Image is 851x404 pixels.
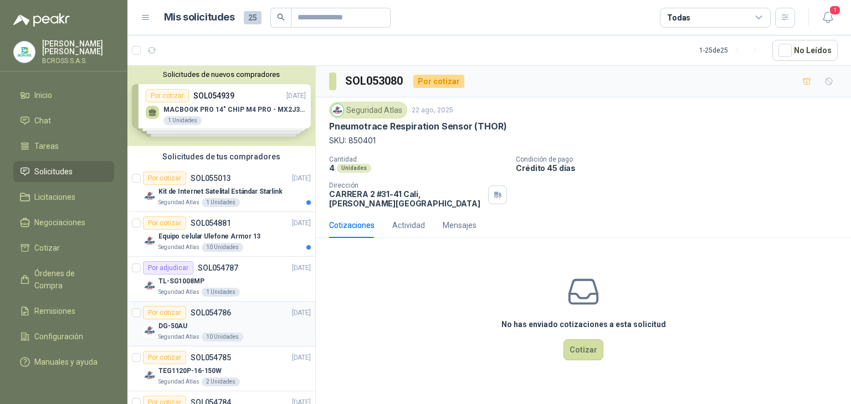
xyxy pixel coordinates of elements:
[34,330,83,343] span: Configuración
[202,243,243,252] div: 10 Unidades
[42,40,114,55] p: [PERSON_NAME] [PERSON_NAME]
[413,75,464,88] div: Por cotizar
[143,261,193,274] div: Por adjudicar
[143,172,186,185] div: Por cotizar
[277,13,285,21] span: search
[158,276,204,287] p: TL-SG1008MP
[329,219,375,231] div: Cotizaciones
[191,174,231,182] p: SOL055013
[244,11,262,24] span: 25
[143,189,156,203] img: Company Logo
[329,121,506,132] p: Pneumotrace Respiration Sensor (THOR)
[42,58,114,64] p: BCROSS S.A.S.
[329,134,838,147] p: SKU: 850401
[13,263,114,296] a: Órdenes de Compra
[34,305,75,317] span: Remisiones
[158,377,199,386] p: Seguridad Atlas
[818,8,838,28] button: 1
[329,189,484,208] p: CARRERA 2 #31-41 Cali , [PERSON_NAME][GEOGRAPHIC_DATA]
[143,324,156,337] img: Company Logo
[329,163,335,173] p: 4
[329,102,407,118] div: Seguridad Atlas
[14,42,35,63] img: Company Logo
[143,279,156,292] img: Company Logo
[292,308,311,318] p: [DATE]
[143,351,186,364] div: Por cotizar
[143,306,186,319] div: Por cotizar
[164,9,235,25] h1: Mis solicitudes
[501,318,666,330] h3: No has enviado cotizaciones a esta solicitud
[127,212,315,257] a: Por cotizarSOL054881[DATE] Company LogoEquipo celular Ulefone Armor 13Seguridad Atlas10 Unidades
[13,237,114,258] a: Cotizar
[34,191,75,203] span: Licitaciones
[329,156,507,163] p: Cantidad
[158,231,260,242] p: Equipo celular Ulefone Armor 13
[392,219,425,231] div: Actividad
[158,288,199,297] p: Seguridad Atlas
[191,354,231,361] p: SOL054785
[667,12,690,24] div: Todas
[516,163,847,173] p: Crédito 45 días
[34,216,85,229] span: Negociaciones
[132,70,311,79] button: Solicitudes de nuevos compradores
[143,216,186,230] div: Por cotizar
[34,165,73,178] span: Solicitudes
[563,339,603,360] button: Cotizar
[202,333,243,341] div: 10 Unidades
[127,146,315,167] div: Solicitudes de tus compradores
[158,333,199,341] p: Seguridad Atlas
[443,219,476,231] div: Mensajes
[337,164,371,173] div: Unidades
[13,136,114,157] a: Tareas
[13,326,114,347] a: Configuración
[292,218,311,229] p: [DATE]
[158,321,187,332] p: DG-50AU
[699,42,763,59] div: 1 - 25 de 25
[127,346,315,391] a: Por cotizarSOL054785[DATE] Company LogoTEG1120P-16-150WSeguridad Atlas2 Unidades
[191,219,231,227] p: SOL054881
[345,72,404,90] h3: SOL053080
[829,5,841,15] span: 1
[13,85,114,106] a: Inicio
[13,13,70,27] img: Logo peakr
[191,309,231,317] p: SOL054786
[772,40,838,61] button: No Leídos
[198,264,238,272] p: SOL054787
[34,242,60,254] span: Cotizar
[202,377,240,386] div: 2 Unidades
[329,182,484,189] p: Dirección
[158,366,222,376] p: TEG1120P-16-150W
[34,115,51,127] span: Chat
[127,167,315,212] a: Por cotizarSOL055013[DATE] Company LogoKit de Internet Satelital Estándar StarlinkSeguridad Atlas...
[143,234,156,247] img: Company Logo
[412,105,453,116] p: 22 ago, 2025
[292,353,311,363] p: [DATE]
[127,257,315,302] a: Por adjudicarSOL054787[DATE] Company LogoTL-SG1008MPSeguridad Atlas1 Unidades
[13,212,114,233] a: Negociaciones
[34,140,59,152] span: Tareas
[13,301,114,322] a: Remisiones
[158,243,199,252] p: Seguridad Atlas
[158,187,283,197] p: Kit de Internet Satelital Estándar Starlink
[127,302,315,346] a: Por cotizarSOL054786[DATE] Company LogoDG-50AUSeguridad Atlas10 Unidades
[13,161,114,182] a: Solicitudes
[127,66,315,146] div: Solicitudes de nuevos compradoresPor cotizarSOL054939[DATE] MACBOOK PRO 14" CHIP M4 PRO - MX2J3E/...
[516,156,847,163] p: Condición de pago
[34,267,104,292] span: Órdenes de Compra
[158,198,199,207] p: Seguridad Atlas
[292,173,311,184] p: [DATE]
[143,369,156,382] img: Company Logo
[331,104,344,116] img: Company Logo
[292,263,311,273] p: [DATE]
[34,356,98,368] span: Manuales y ayuda
[13,187,114,208] a: Licitaciones
[13,110,114,131] a: Chat
[13,351,114,372] a: Manuales y ayuda
[202,288,240,297] div: 1 Unidades
[202,198,240,207] div: 1 Unidades
[34,89,52,101] span: Inicio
